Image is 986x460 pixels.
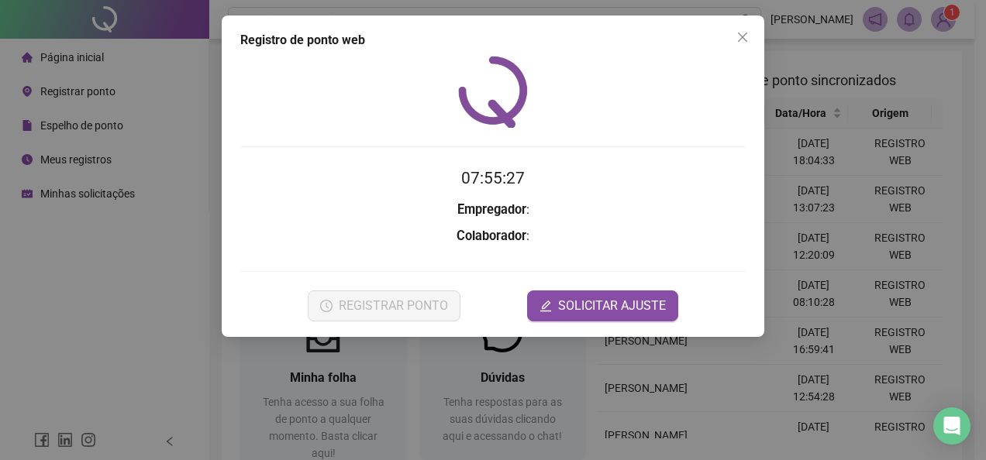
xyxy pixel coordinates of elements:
[240,200,746,220] h3: :
[240,226,746,246] h3: :
[540,300,552,312] span: edit
[461,169,525,187] time: 07:55:27
[457,228,526,243] strong: Colaborador
[933,407,970,445] div: Open Intercom Messenger
[457,202,526,217] strong: Empregador
[558,297,666,315] span: SOLICITAR AJUSTE
[527,290,678,321] button: editSOLICITAR AJUSTE
[736,31,749,43] span: close
[730,25,755,50] button: Close
[240,31,746,50] div: Registro de ponto web
[308,290,460,321] button: REGISTRAR PONTO
[458,56,528,128] img: QRPoint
